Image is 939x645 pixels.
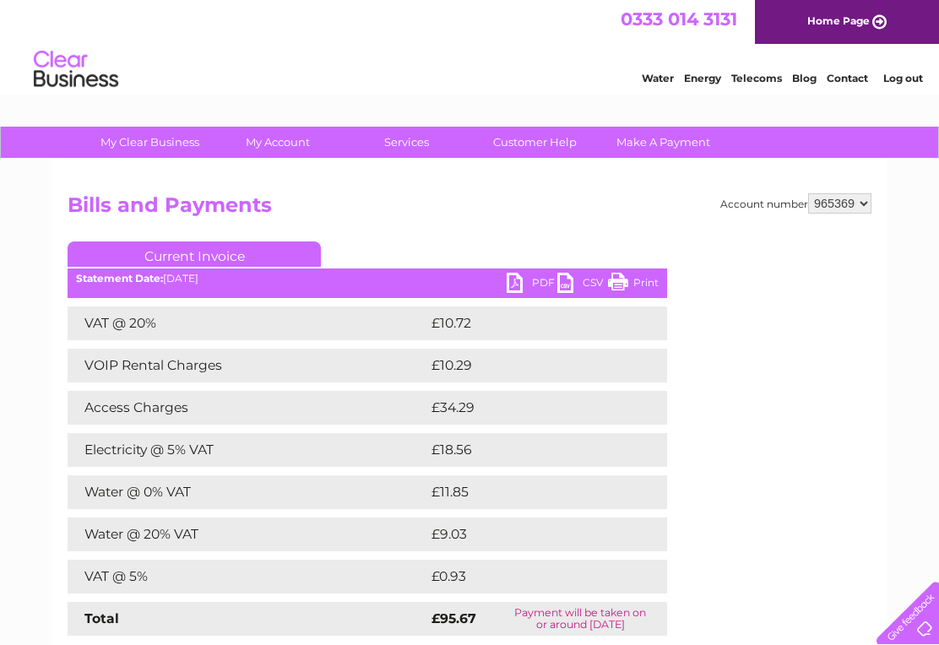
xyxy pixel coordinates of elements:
[427,306,632,340] td: £10.72
[72,9,870,82] div: Clear Business is a trading name of Verastar Limited (registered in [GEOGRAPHIC_DATA] No. 3667643...
[427,518,628,551] td: £9.03
[209,127,348,158] a: My Account
[337,127,476,158] a: Services
[68,349,427,382] td: VOIP Rental Charges
[594,127,733,158] a: Make A Payment
[427,560,627,594] td: £0.93
[684,72,721,84] a: Energy
[427,433,632,467] td: £18.56
[827,72,868,84] a: Contact
[68,518,427,551] td: Water @ 20% VAT
[68,391,427,425] td: Access Charges
[557,273,608,297] a: CSV
[792,72,817,84] a: Blog
[68,241,321,267] a: Current Invoice
[84,610,119,626] strong: Total
[507,273,557,297] a: PDF
[33,44,119,95] img: logo.png
[68,306,427,340] td: VAT @ 20%
[80,127,220,158] a: My Clear Business
[493,602,667,636] td: Payment will be taken on or around [DATE]
[432,610,476,626] strong: £95.67
[68,475,427,509] td: Water @ 0% VAT
[883,72,923,84] a: Log out
[608,273,659,297] a: Print
[465,127,605,158] a: Customer Help
[427,349,632,382] td: £10.29
[642,72,674,84] a: Water
[427,391,633,425] td: £34.29
[76,272,163,285] b: Statement Date:
[68,193,871,225] h2: Bills and Payments
[621,8,737,30] a: 0333 014 3131
[68,273,667,285] div: [DATE]
[720,193,871,214] div: Account number
[731,72,782,84] a: Telecoms
[68,433,427,467] td: Electricity @ 5% VAT
[68,560,427,594] td: VAT @ 5%
[427,475,630,509] td: £11.85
